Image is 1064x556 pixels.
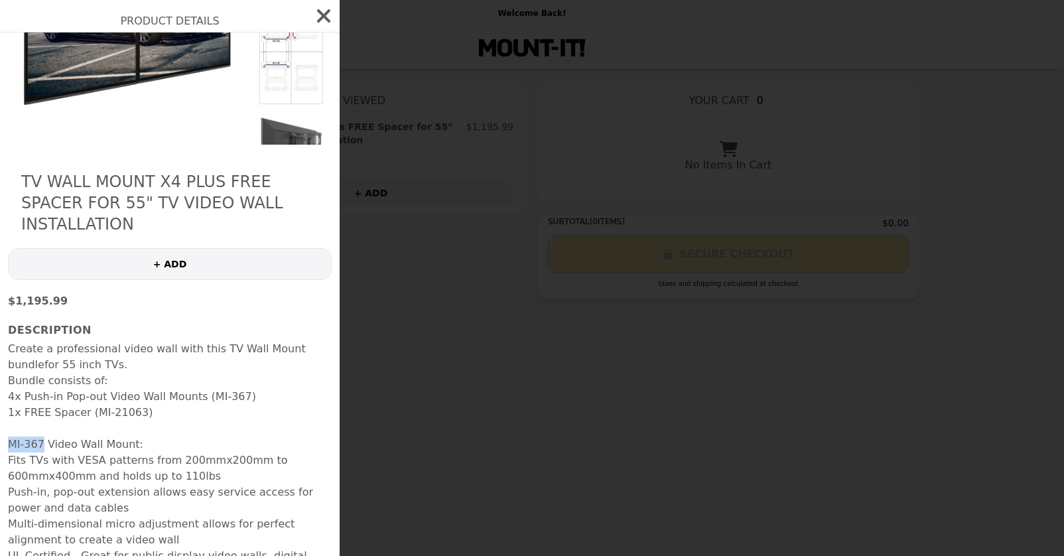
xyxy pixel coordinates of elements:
[8,322,332,338] h3: Description
[21,171,318,235] h2: TV Wall Mount x4 plus FREE Spacer for 55" TV Video Wall Installation
[8,248,332,280] button: + ADD
[8,389,332,452] p: 4x Push-in Pop-out Video Wall Mounts (MI-367) 1x FREE Spacer (MI-21063)
[8,516,332,548] li: Multi-dimensional micro adjustment allows for perfect alignment to create a video wall
[253,110,329,186] img: Default Title
[44,358,124,371] strong: for 55 inch TVs
[8,341,332,373] p: Create a professional video wall with this TV Wall Mount bundle .
[8,452,332,484] li: Fits TVs with VESA patterns from 200mmx200mm to 600mmx400mm and holds up to 110lbs
[8,374,108,387] strong: Bundle consists of:
[8,484,332,516] li: Push-in, pop-out extension allows easy service access for power and data cables
[8,293,332,309] p: $1,195.99
[8,438,143,451] strong: MI-367 Video Wall Mount:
